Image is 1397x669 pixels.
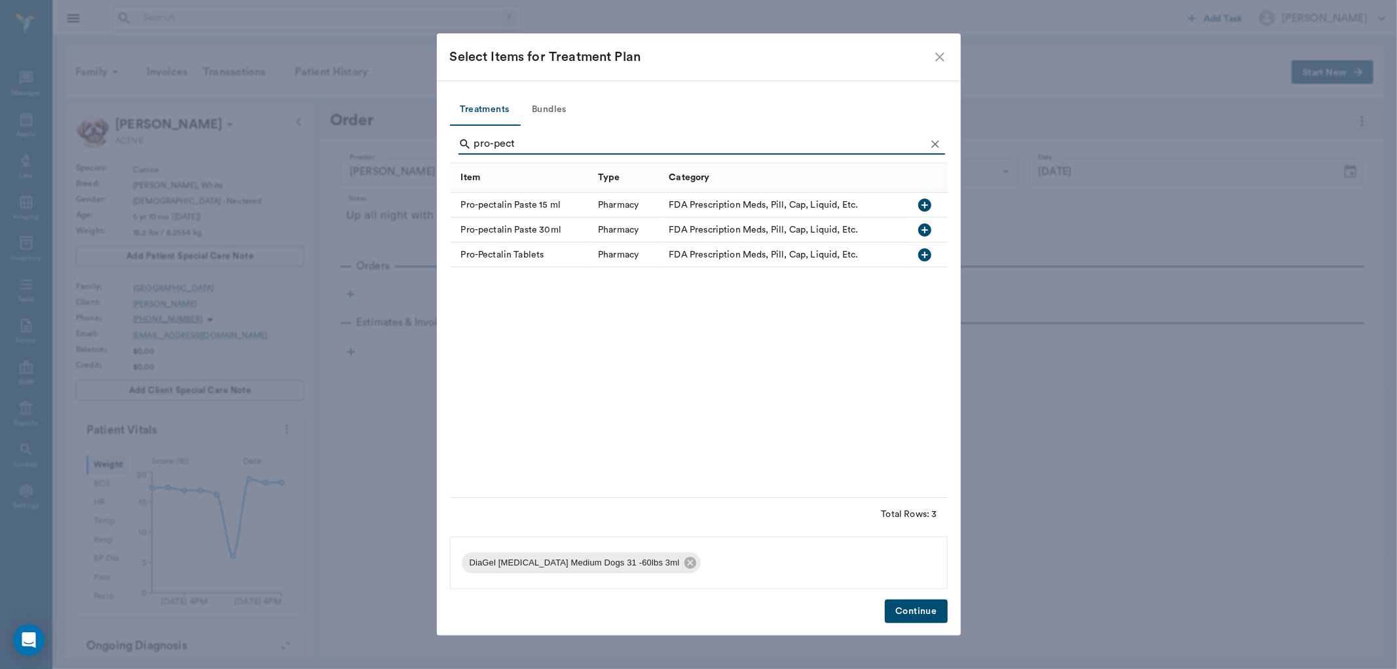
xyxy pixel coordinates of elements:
div: Item [450,163,592,193]
button: Bundles [520,94,579,126]
div: Pharmacy [598,223,639,237]
div: Pharmacy [598,199,639,212]
button: close [932,49,948,65]
button: Treatments [450,94,520,126]
div: Search [458,134,945,157]
div: DiaGel [MEDICAL_DATA] Medium Dogs 31 -60lbs 3ml [462,552,701,573]
div: Type [598,159,620,196]
div: FDA Prescription Meds, Pill, Cap, Liquid, Etc. [669,199,858,212]
div: FDA Prescription Meds, Pill, Cap, Liquid, Etc. [669,223,858,237]
div: Pro-pectalin Paste 30ml [450,218,592,242]
div: Open Intercom Messenger [13,624,45,656]
div: Type [591,163,662,193]
div: Pro-Pectalin Tablets [450,242,592,267]
span: DiaGel [MEDICAL_DATA] Medium Dogs 31 -60lbs 3ml [462,556,688,569]
div: Total Rows: 3 [882,508,937,521]
input: Find a treatment [474,134,925,155]
button: Continue [885,600,947,624]
div: Pharmacy [598,248,639,261]
div: Select Items for Treatment Plan [450,47,932,67]
div: Category [662,163,908,193]
div: FDA Prescription Meds, Pill, Cap, Liquid, Etc. [669,248,858,261]
div: Category [669,159,709,196]
div: Pro-pectalin Paste 15 ml [450,193,592,218]
div: Item [461,159,481,196]
button: Clear [925,134,945,154]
